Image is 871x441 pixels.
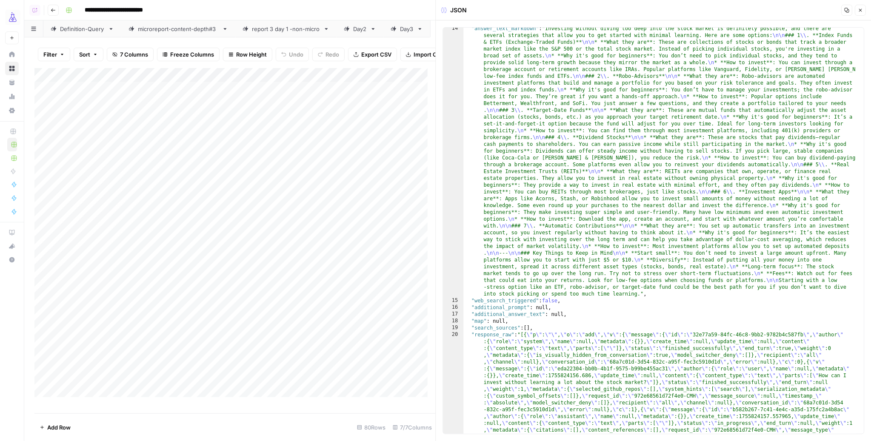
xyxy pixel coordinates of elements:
[414,50,444,59] span: Import CSV
[443,324,464,331] div: 19
[312,48,345,61] button: Redo
[252,25,320,33] div: report 3 day 1 -non-micro
[157,48,220,61] button: Freeze Columns
[47,423,71,432] span: Add Row
[289,50,303,59] span: Undo
[441,6,467,14] div: JSON
[400,25,414,33] div: Day3
[354,421,389,434] div: 80 Rows
[170,50,214,59] span: Freeze Columns
[348,48,397,61] button: Export CSV
[223,48,272,61] button: Row Height
[276,48,309,61] button: Undo
[5,48,19,61] a: Home
[400,48,450,61] button: Import CSV
[236,50,267,59] span: Row Height
[38,48,70,61] button: Filter
[443,304,464,311] div: 16
[430,20,477,37] a: DAY4
[443,25,464,297] div: 14
[121,20,235,37] a: microreport-content-depth#3
[43,50,57,59] span: Filter
[353,25,367,33] div: Day2
[79,50,90,59] span: Sort
[5,226,19,239] a: AirOps Academy
[383,20,430,37] a: Day3
[5,239,19,253] button: What's new?
[5,7,19,28] button: Workspace: AirOps Growth
[74,48,103,61] button: Sort
[443,297,464,304] div: 15
[5,62,19,75] a: Browse
[138,25,219,33] div: microreport-content-depth#3
[326,50,339,59] span: Redo
[6,240,18,253] div: What's new?
[389,421,436,434] div: 7/7 Columns
[443,311,464,318] div: 17
[5,253,19,267] button: Help + Support
[5,76,19,89] a: Your Data
[5,10,20,25] img: AirOps Growth Logo
[5,90,19,103] a: Usage
[107,48,154,61] button: 7 Columns
[60,25,105,33] div: Definition-Query
[443,318,464,324] div: 18
[5,104,19,117] a: Settings
[235,20,337,37] a: report 3 day 1 -non-micro
[361,50,391,59] span: Export CSV
[120,50,148,59] span: 7 Columns
[337,20,383,37] a: Day2
[43,20,121,37] a: Definition-Query
[34,421,76,434] button: Add Row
